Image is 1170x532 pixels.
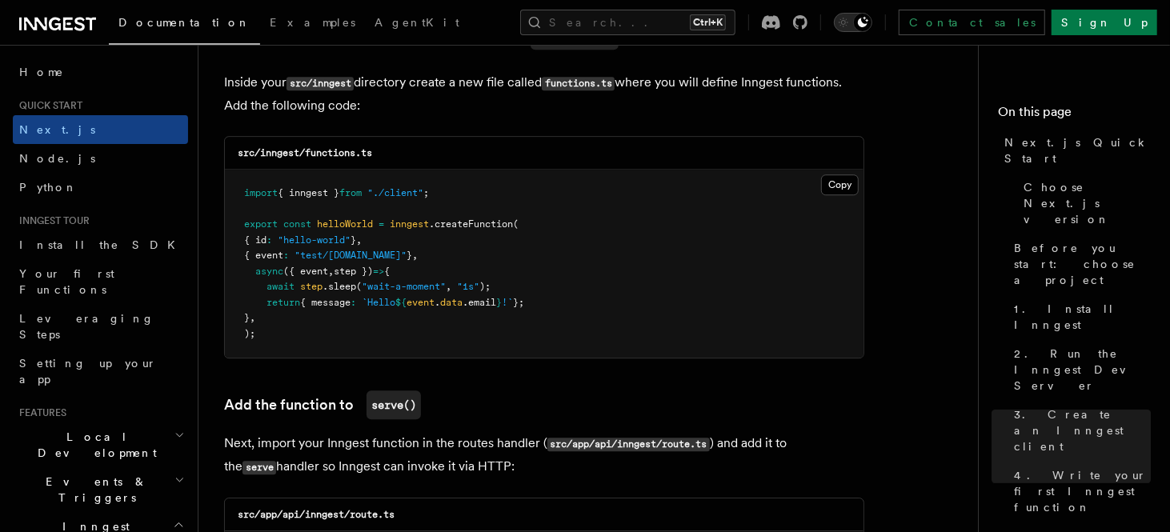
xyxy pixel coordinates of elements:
a: Contact sales [899,10,1045,35]
a: Install the SDK [13,230,188,259]
span: Python [19,181,78,194]
span: { [384,266,390,277]
button: Toggle dark mode [834,13,872,32]
span: Before you start: choose a project [1014,240,1151,288]
code: src/inngest [286,77,354,90]
span: async [255,266,283,277]
span: from [339,187,362,198]
span: ( [513,218,519,230]
span: } [244,312,250,323]
span: = [379,218,384,230]
span: return [266,297,300,308]
span: Leveraging Steps [19,312,154,341]
a: Your first Functions [13,259,188,304]
span: . [435,297,440,308]
code: src/app/api/inngest/route.ts [547,438,710,451]
span: }; [513,297,524,308]
a: AgentKit [365,5,469,43]
a: Leveraging Steps [13,304,188,349]
span: ${ [395,297,407,308]
span: Documentation [118,16,250,29]
span: : [266,234,272,246]
span: ); [244,328,255,339]
span: ); [479,281,491,292]
span: Setting up your app [19,357,157,386]
span: helloWorld [317,218,373,230]
span: "wait-a-moment" [362,281,446,292]
span: , [250,312,255,323]
span: { id [244,234,266,246]
span: event [407,297,435,308]
code: functions.ts [542,77,615,90]
a: Node.js [13,144,188,173]
span: , [412,250,418,261]
code: src/inngest/functions.ts [238,147,372,158]
span: "test/[DOMAIN_NAME]" [295,250,407,261]
span: 4. Write your first Inngest function [1014,467,1151,515]
a: Python [13,173,188,202]
p: Inside your directory create a new file called where you will define Inngest functions. Add the f... [224,71,864,117]
span: .sleep [323,281,356,292]
span: Your first Functions [19,267,114,296]
code: serve() [367,390,421,419]
span: AgentKit [375,16,459,29]
a: Next.js Quick Start [998,128,1151,173]
span: Features [13,406,66,419]
span: { message [300,297,351,308]
span: : [283,250,289,261]
span: 1. Install Inngest [1014,301,1151,333]
span: ( [356,281,362,292]
p: Next, import your Inngest function in the routes handler ( ) and add it to the handler so Inngest... [224,432,864,478]
span: Local Development [13,429,174,461]
span: { event [244,250,283,261]
a: Choose Next.js version [1017,173,1151,234]
a: Sign Up [1052,10,1157,35]
span: import [244,187,278,198]
span: ; [423,187,429,198]
code: src/app/api/inngest/route.ts [238,509,395,520]
span: "1s" [457,281,479,292]
span: } [351,234,356,246]
a: Documentation [109,5,260,45]
span: ({ event [283,266,328,277]
span: Next.js Quick Start [1004,134,1151,166]
span: { inngest } [278,187,339,198]
span: } [407,250,412,261]
span: Events & Triggers [13,474,174,506]
a: Next.js [13,115,188,144]
a: Add the function toserve() [224,390,421,419]
span: , [328,266,334,277]
a: Examples [260,5,365,43]
span: !` [502,297,513,308]
span: Node.js [19,152,95,165]
span: Quick start [13,99,82,112]
span: 2. Run the Inngest Dev Server [1014,346,1151,394]
kbd: Ctrl+K [690,14,726,30]
span: export [244,218,278,230]
span: .createFunction [429,218,513,230]
span: Next.js [19,123,95,136]
span: step }) [334,266,373,277]
span: .email [463,297,496,308]
code: serve [242,461,276,474]
a: Home [13,58,188,86]
a: Setting up your app [13,349,188,394]
span: 3. Create an Inngest client [1014,406,1151,454]
a: 3. Create an Inngest client [1008,400,1151,461]
span: const [283,218,311,230]
span: Choose Next.js version [1024,179,1151,227]
button: Search...Ctrl+K [520,10,735,35]
span: , [446,281,451,292]
span: step [300,281,323,292]
a: 4. Write your first Inngest function [1008,461,1151,522]
span: "./client" [367,187,423,198]
a: Before you start: choose a project [1008,234,1151,294]
span: Install the SDK [19,238,185,251]
span: Examples [270,16,355,29]
button: Copy [821,174,859,195]
span: : [351,297,356,308]
span: Inngest tour [13,214,90,227]
span: Home [19,64,64,80]
h4: On this page [998,102,1151,128]
span: "hello-world" [278,234,351,246]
